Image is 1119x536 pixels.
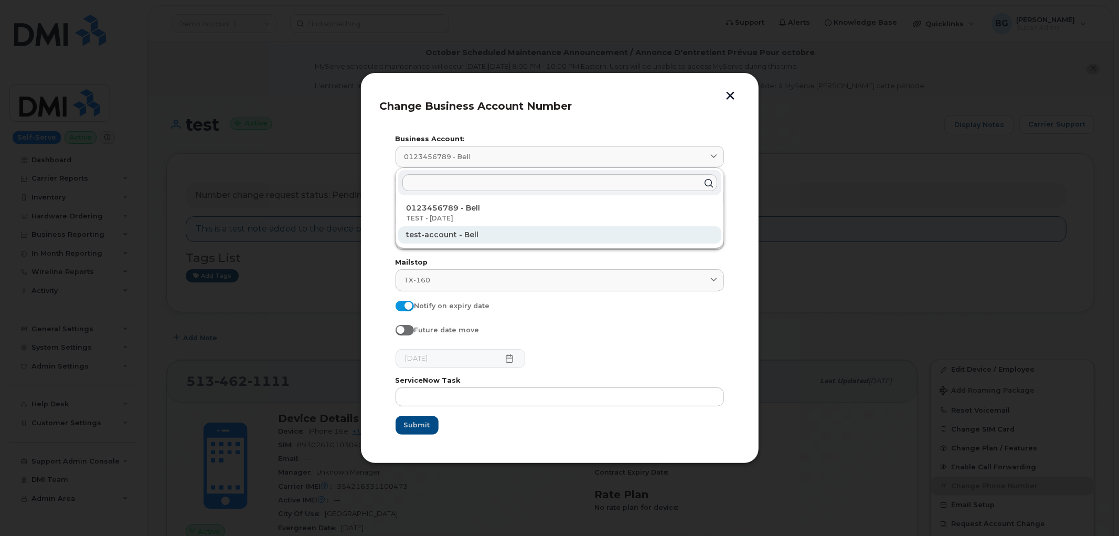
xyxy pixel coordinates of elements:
span: Submit [404,420,430,430]
span: 0123456789 - Bell [404,152,471,162]
label: Business Account: [396,136,724,143]
button: Submit [396,416,439,435]
span: Future date move [414,326,479,334]
label: ServiceNow Task [396,377,724,384]
label: Mailstop [396,259,724,266]
a: TX-160 [396,269,724,291]
p: TEST - [DATE] [407,214,713,223]
span: Notify on expiry date [414,302,489,310]
input: Notify on expiry date [396,301,404,309]
input: Future date move [396,325,404,333]
p: test-account - Bell [407,229,713,240]
span: TX-160 [404,275,431,285]
div: test-account - Bell [398,226,721,244]
a: 0123456789 - Bell [396,146,724,167]
p: 0123456789 - Bell [407,203,713,214]
div: 0123456789 - BellTEST - [DATE] [398,199,721,226]
span: Change Business Account Number [380,100,572,112]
